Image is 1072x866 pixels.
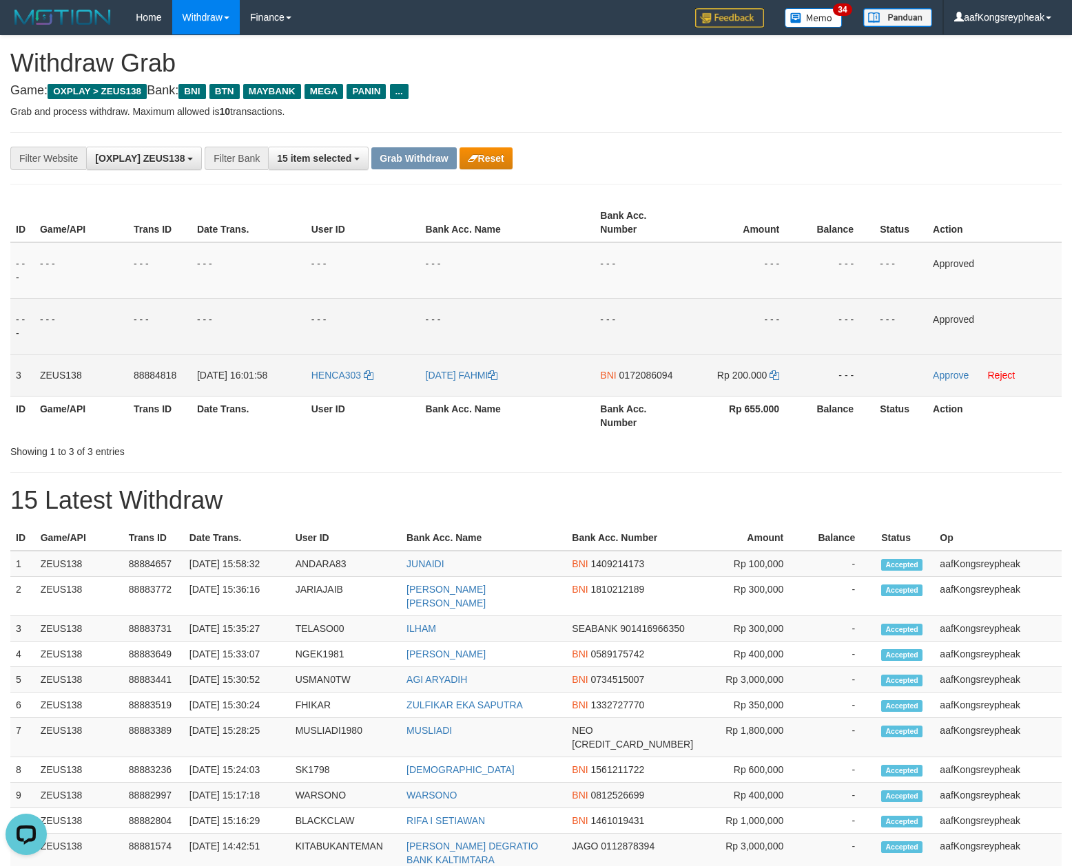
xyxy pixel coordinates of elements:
span: Accepted [881,726,922,737]
td: - - - [192,242,306,299]
td: ZEUS138 [35,718,123,757]
td: - [804,718,876,757]
th: Bank Acc. Name [401,525,566,551]
span: PANIN [347,84,386,99]
td: Rp 3,000,000 [699,667,804,693]
a: [PERSON_NAME] DEGRATIO BANK KALTIMTARA [406,841,538,865]
span: Accepted [881,584,922,596]
th: User ID [306,203,420,242]
th: Trans ID [128,203,192,242]
th: Op [934,525,1062,551]
div: Filter Website [10,147,86,170]
th: Action [927,396,1062,435]
td: aafKongsreypheak [934,808,1062,834]
span: BNI [572,764,588,775]
span: Copy 1332727770 to clipboard [591,699,645,710]
td: - - - [420,242,595,299]
td: [DATE] 15:24:03 [184,757,290,783]
td: aafKongsreypheak [934,718,1062,757]
th: Bank Acc. Number [566,525,699,551]
button: Grab Withdraw [371,147,456,169]
th: Amount [699,525,804,551]
td: JARIAJAIB [290,577,401,616]
td: - - - [688,298,800,354]
td: ZEUS138 [35,667,123,693]
a: WARSONO [406,790,457,801]
td: - - - [420,298,595,354]
th: Amount [688,203,800,242]
a: [DEMOGRAPHIC_DATA] [406,764,515,775]
th: Game/API [34,396,128,435]
td: - - - [800,354,874,396]
span: HENCA303 [311,370,361,381]
span: Rp 200.000 [717,370,767,381]
td: [DATE] 15:35:27 [184,616,290,642]
a: JUNAIDI [406,558,444,569]
td: - - - [306,298,420,354]
span: BNI [572,815,588,826]
td: TELASO00 [290,616,401,642]
span: NEO [572,725,592,736]
span: Copy 1461019431 to clipboard [591,815,645,826]
td: - - - [874,298,927,354]
td: ZEUS138 [35,757,123,783]
td: 88884657 [123,551,184,577]
td: [DATE] 15:17:18 [184,783,290,808]
th: User ID [290,525,401,551]
th: Date Trans. [192,396,306,435]
div: Filter Bank [205,147,268,170]
td: MUSLIADI1980 [290,718,401,757]
span: Accepted [881,700,922,712]
th: Bank Acc. Number [595,396,688,435]
td: - - - [128,298,192,354]
th: Date Trans. [192,203,306,242]
td: Rp 300,000 [699,577,804,616]
span: BNI [572,699,588,710]
td: [DATE] 15:36:16 [184,577,290,616]
a: Reject [987,370,1015,381]
span: 15 item selected [277,153,351,164]
a: Copy 200000 to clipboard [770,370,779,381]
td: 88883236 [123,757,184,783]
td: [DATE] 15:58:32 [184,551,290,577]
a: AGI ARYADIH [406,674,467,685]
td: - [804,757,876,783]
th: Game/API [34,203,128,242]
button: Reset [460,147,513,169]
td: - [804,616,876,642]
img: Button%20Memo.svg [785,8,843,28]
td: - - - [688,242,800,299]
th: Balance [800,396,874,435]
td: 88883519 [123,693,184,718]
th: Bank Acc. Name [420,203,595,242]
a: [PERSON_NAME] [PERSON_NAME] [406,584,486,609]
td: - [804,783,876,808]
td: Rp 400,000 [699,642,804,667]
td: aafKongsreypheak [934,551,1062,577]
td: NGEK1981 [290,642,401,667]
td: 5 [10,667,35,693]
td: ANDARA83 [290,551,401,577]
span: Accepted [881,841,922,853]
td: 4 [10,642,35,667]
span: BNI [572,790,588,801]
th: Balance [800,203,874,242]
td: aafKongsreypheak [934,642,1062,667]
span: Copy 0734515007 to clipboard [591,674,645,685]
span: JAGO [572,841,598,852]
img: Feedback.jpg [695,8,764,28]
td: - - - [10,242,34,299]
th: Status [876,525,934,551]
td: aafKongsreypheak [934,616,1062,642]
td: ZEUS138 [35,551,123,577]
span: BTN [209,84,240,99]
td: 6 [10,693,35,718]
span: Copy 0172086094 to clipboard [619,370,673,381]
td: ZEUS138 [35,693,123,718]
td: [DATE] 15:28:25 [184,718,290,757]
td: - - - [10,298,34,354]
button: 15 item selected [268,147,369,170]
span: Copy 5859457168856576 to clipboard [572,739,693,750]
th: Trans ID [128,396,192,435]
td: 88883389 [123,718,184,757]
